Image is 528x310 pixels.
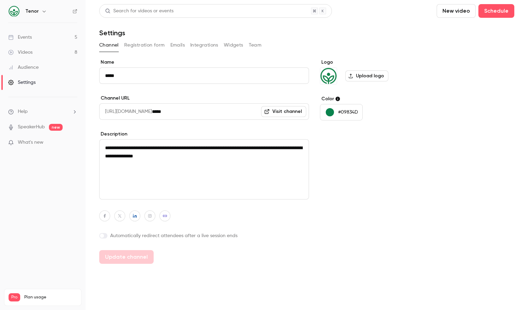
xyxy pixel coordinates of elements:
img: Tenor [9,6,20,17]
label: Logo [320,59,425,66]
span: [URL][DOMAIN_NAME] [99,103,152,120]
span: new [49,124,63,131]
button: New video [437,4,476,18]
a: SpeakerHub [18,124,45,131]
span: Help [18,108,28,115]
iframe: Noticeable Trigger [69,140,77,146]
span: What's new [18,139,43,146]
label: Description [99,131,309,138]
div: Videos [8,49,33,56]
button: #09834D [320,104,363,120]
span: Pro [9,293,20,301]
button: Emails [170,40,185,51]
div: Audience [8,64,39,71]
button: Schedule [478,4,514,18]
button: Widgets [224,40,243,51]
button: Integrations [190,40,218,51]
div: Events [8,34,32,41]
img: Tenor [320,68,337,84]
h6: Tenor [25,8,39,15]
div: Settings [8,79,36,86]
label: Channel URL [99,95,309,102]
label: Name [99,59,309,66]
div: Search for videos or events [105,8,173,15]
label: Automatically redirect attendees after a live session ends [99,232,309,239]
a: Visit channel [261,106,306,117]
button: Channel [99,40,119,51]
label: Upload logo [345,70,388,81]
p: #09834D [338,109,358,116]
h1: Settings [99,29,125,37]
span: Plan usage [24,295,77,300]
li: help-dropdown-opener [8,108,77,115]
button: Registration form [124,40,165,51]
label: Color [320,95,425,102]
button: Team [249,40,262,51]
